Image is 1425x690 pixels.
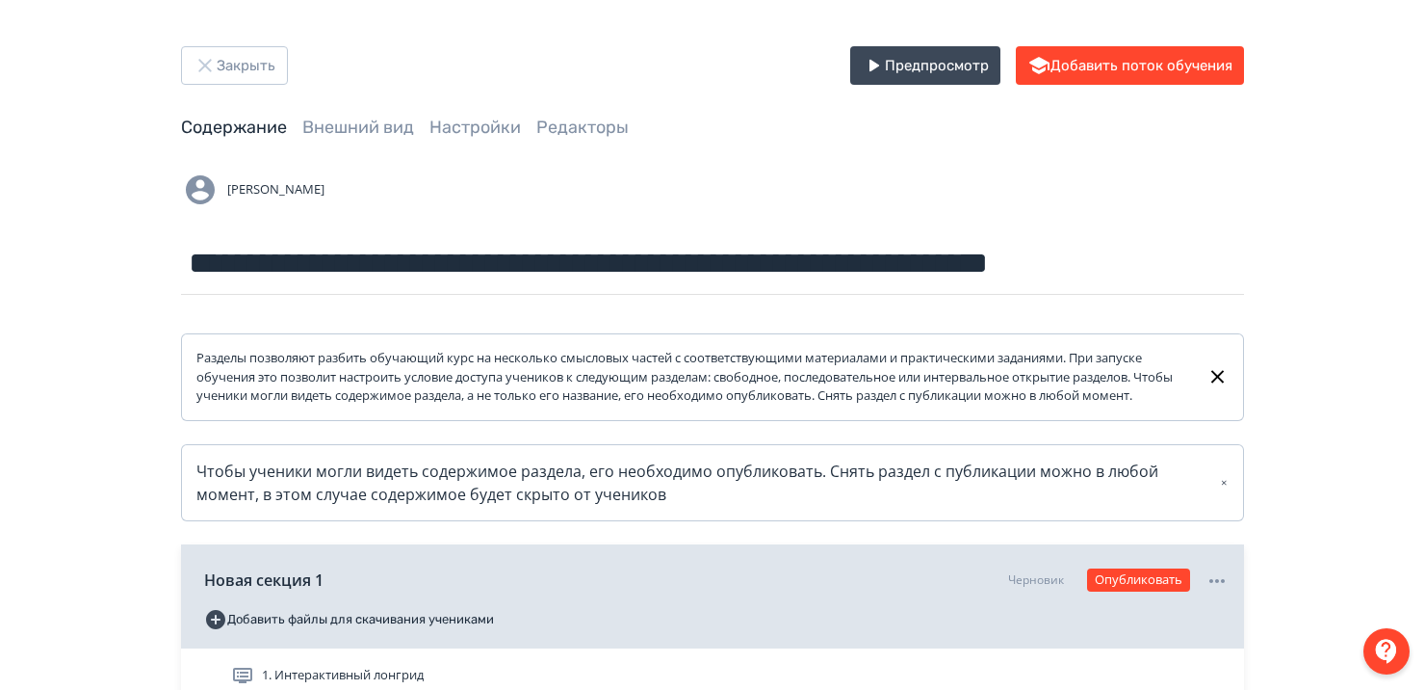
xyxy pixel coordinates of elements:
[850,46,1000,85] button: Предпросмотр
[204,569,324,592] span: Новая секция 1
[302,117,414,138] a: Внешний вид
[196,460,1229,506] div: Чтобы ученики могли видеть содержимое раздела, его необходимо опубликовать. Снять раздел с публик...
[429,117,521,138] a: Настройки
[1016,46,1244,85] button: Добавить поток обучения
[1008,571,1064,589] div: Черновик
[181,46,288,85] button: Закрыть
[227,180,324,199] span: [PERSON_NAME]
[181,117,287,138] a: Содержание
[1087,569,1190,592] button: Опубликовать
[262,666,424,685] span: 1. Интерактивный лонгрид
[536,117,629,138] a: Редакторы
[204,604,494,635] button: Добавить файлы для скачивания учениками
[196,349,1191,406] div: Разделы позволяют разбить обучающий курс на несколько смысловых частей с соответствующими материа...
